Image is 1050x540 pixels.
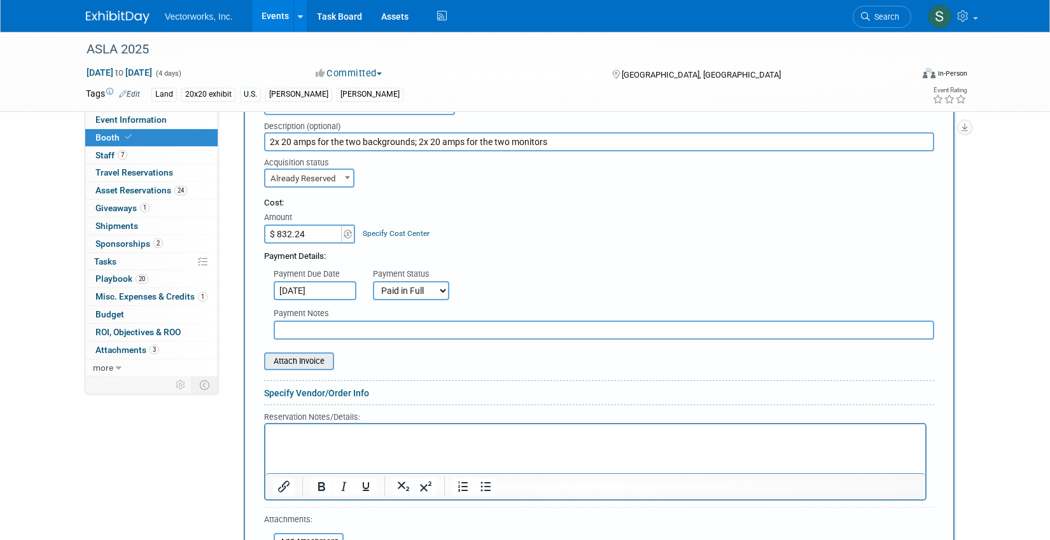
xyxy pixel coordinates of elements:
[95,345,159,355] span: Attachments
[155,69,181,78] span: (4 days)
[95,221,138,231] span: Shipments
[85,288,218,305] a: Misc. Expenses & Credits1
[265,170,353,188] span: Already Reserved
[85,164,218,181] a: Travel Reservations
[165,11,233,22] span: Vectorworks, Inc.
[928,4,952,29] img: Sarah Angley
[264,169,354,188] span: Already Reserved
[415,478,437,495] button: Superscript
[151,88,177,101] div: Land
[85,111,218,128] a: Event Information
[240,88,261,101] div: U.S.
[85,324,218,341] a: ROI, Objectives & ROO
[95,132,134,142] span: Booth
[85,218,218,235] a: Shipments
[95,150,127,160] span: Staff
[86,11,150,24] img: ExhibitDay
[95,203,150,213] span: Giveaways
[264,212,356,225] div: Amount
[95,167,173,177] span: Travel Reservations
[273,478,295,495] button: Insert/edit link
[95,185,187,195] span: Asset Reservations
[85,147,218,164] a: Staff7
[153,239,163,248] span: 2
[870,12,899,22] span: Search
[274,268,354,281] div: Payment Due Date
[82,38,892,61] div: ASLA 2025
[923,68,935,78] img: Format-Inperson.png
[93,363,113,373] span: more
[95,273,148,284] span: Playbook
[311,67,387,80] button: Committed
[937,69,967,78] div: In-Person
[475,478,496,495] button: Bullet list
[86,87,140,102] td: Tags
[125,134,132,141] i: Booth reservation complete
[452,478,474,495] button: Numbered list
[94,256,116,267] span: Tasks
[85,359,218,377] a: more
[95,309,124,319] span: Budget
[85,182,218,199] a: Asset Reservations24
[85,306,218,323] a: Budget
[932,87,967,93] div: Event Rating
[393,478,414,495] button: Subscript
[836,66,967,85] div: Event Format
[853,6,911,28] a: Search
[265,424,925,473] iframe: Rich Text Area
[170,377,192,393] td: Personalize Event Tab Strip
[181,88,235,101] div: 20x20 exhibit
[264,410,927,423] div: Reservation Notes/Details:
[85,200,218,217] a: Giveaways1
[85,129,218,146] a: Booth
[265,88,332,101] div: [PERSON_NAME]
[95,327,181,337] span: ROI, Objectives & ROO
[85,270,218,287] a: Playbook20
[264,244,934,263] div: Payment Details:
[192,377,218,393] td: Toggle Event Tabs
[85,253,218,270] a: Tasks
[264,514,344,529] div: Attachments:
[95,291,207,301] span: Misc. Expenses & Credits
[355,478,377,495] button: Underline
[274,308,934,321] div: Payment Notes
[264,197,934,209] div: Cost:
[264,115,934,132] div: Description (optional)
[622,70,781,80] span: [GEOGRAPHIC_DATA], [GEOGRAPHIC_DATA]
[85,342,218,359] a: Attachments3
[363,229,430,238] a: Specify Cost Center
[174,186,187,195] span: 24
[86,67,153,78] span: [DATE] [DATE]
[198,292,207,301] span: 1
[95,239,163,249] span: Sponsorships
[333,478,354,495] button: Italic
[113,67,125,78] span: to
[311,478,332,495] button: Bold
[150,345,159,354] span: 3
[119,90,140,99] a: Edit
[264,151,360,169] div: Acquisition status
[118,150,127,160] span: 7
[95,114,167,125] span: Event Information
[337,88,403,101] div: [PERSON_NAME]
[136,274,148,284] span: 20
[140,203,150,212] span: 1
[85,235,218,253] a: Sponsorships2
[373,268,458,281] div: Payment Status
[264,388,369,398] a: Specify Vendor/Order Info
